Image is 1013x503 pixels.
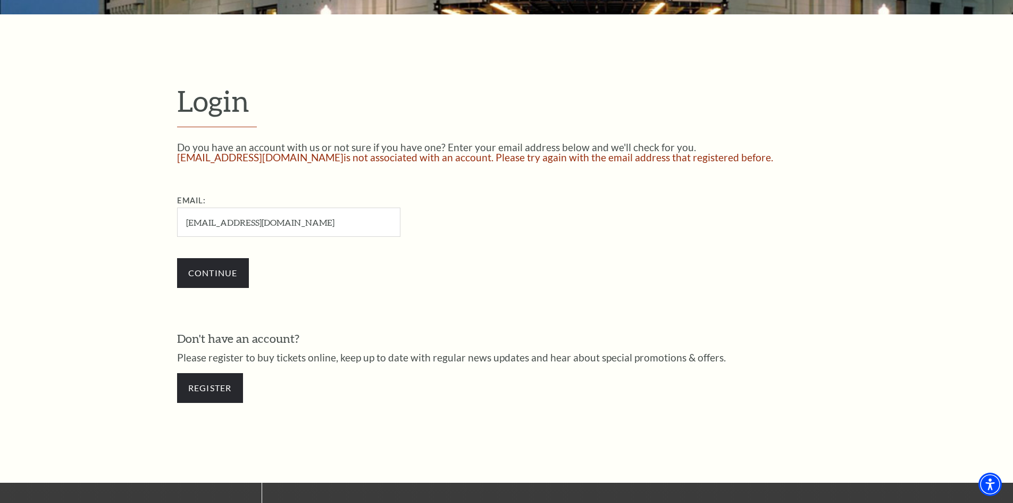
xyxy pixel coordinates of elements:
span: Login [177,84,249,118]
h3: Don't have an account? [177,331,836,347]
input: Submit button [177,258,249,288]
span: [EMAIL_ADDRESS][DOMAIN_NAME] is not associated with an account. Please try again with the email a... [177,151,773,163]
p: Do you have an account with us or not sure if you have one? Enter your email address below and we... [177,142,836,152]
label: Email: [177,196,206,205]
div: Accessibility Menu [978,473,1002,496]
p: Please register to buy tickets online, keep up to date with regular news updates and hear about s... [177,352,836,362]
a: Register [177,373,243,403]
input: Required [177,208,400,237]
